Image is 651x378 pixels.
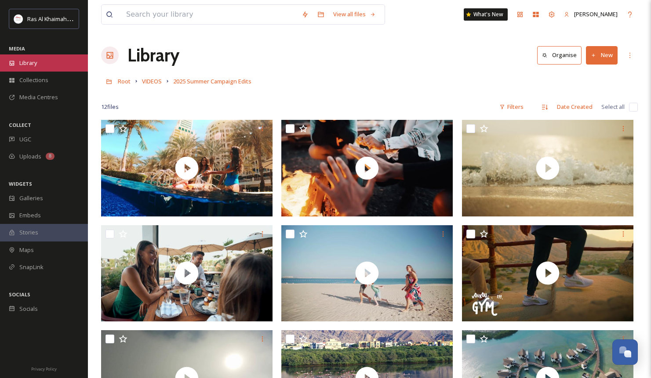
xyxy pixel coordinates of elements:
span: Media Centres [19,93,58,101]
img: thumbnail [101,225,273,321]
span: 12 file s [101,103,119,111]
div: Date Created [553,98,597,115]
img: thumbnail [281,225,453,321]
a: Root [118,76,131,86]
a: [PERSON_NAME] [560,6,622,23]
a: Library [127,42,179,68]
img: thumbnail [462,225,633,321]
button: New [586,46,618,64]
span: VIDEOS [142,77,162,85]
span: 2025 Summer Campaign Edits [173,77,251,85]
span: MEDIA [9,45,25,52]
span: Maps [19,246,34,254]
span: Galleries [19,194,43,202]
span: SnapLink [19,263,44,271]
div: 8 [46,153,55,160]
img: thumbnail [462,120,633,216]
span: Privacy Policy [31,366,57,372]
span: Uploads [19,152,41,161]
span: Embeds [19,211,41,220]
span: SOCIALS [9,291,30,298]
img: thumbnail [281,120,453,216]
div: Filters [495,98,528,115]
span: Root [118,77,131,85]
span: [PERSON_NAME] [574,10,618,18]
a: View all files [329,6,380,23]
a: VIDEOS [142,76,162,86]
span: Library [19,59,37,67]
a: What's New [464,8,508,21]
span: Collections [19,76,48,84]
span: Ras Al Khaimah Tourism Development Authority [27,14,152,23]
a: Privacy Policy [31,363,57,374]
img: thumbnail [101,120,273,216]
button: Organise [537,46,582,64]
a: 2025 Summer Campaign Edits [173,76,251,86]
button: Open Chat [612,339,638,365]
span: Socials [19,305,38,313]
img: Logo_RAKTDA_RGB-01.png [14,14,23,23]
span: Select all [601,103,625,111]
span: WIDGETS [9,180,32,187]
input: Search your library [122,5,297,24]
span: COLLECT [9,122,31,128]
span: UGC [19,135,31,144]
span: Stories [19,228,38,237]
